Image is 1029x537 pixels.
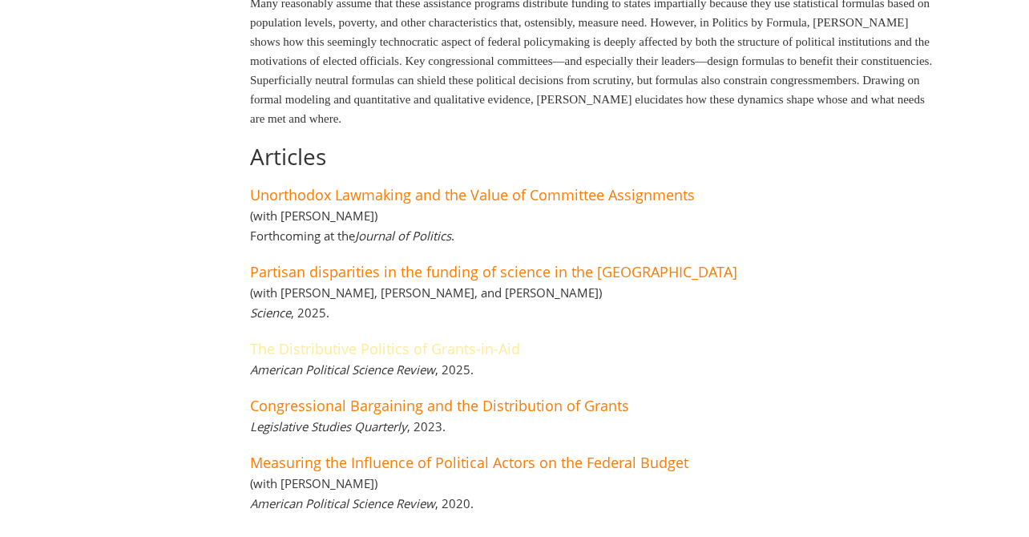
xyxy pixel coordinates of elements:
[250,208,454,244] h4: (with [PERSON_NAME]) Forthcoming at the .
[250,475,474,511] h4: (with [PERSON_NAME]) , 2020.
[250,339,520,358] a: The Distributive Politics of Grants-in-Aid
[250,396,629,415] a: Congressional Bargaining and the Distribution of Grants
[250,418,446,434] h4: , 2023.
[250,144,942,169] h1: Articles
[250,453,688,472] a: Measuring the Influence of Political Actors on the Federal Budget
[250,185,695,204] a: Unorthodox Lawmaking and the Value of Committee Assignments
[250,495,435,511] i: American Political Science Review
[355,228,451,244] i: Journal of Politics
[250,361,474,378] h4: , 2025.
[250,305,291,321] i: Science
[250,285,602,321] h4: (with [PERSON_NAME], [PERSON_NAME], and [PERSON_NAME]) , 2025.
[250,361,435,378] i: American Political Science Review
[250,418,407,434] i: Legislative Studies Quarterly
[250,262,737,281] a: Partisan disparities in the funding of science in the [GEOGRAPHIC_DATA]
